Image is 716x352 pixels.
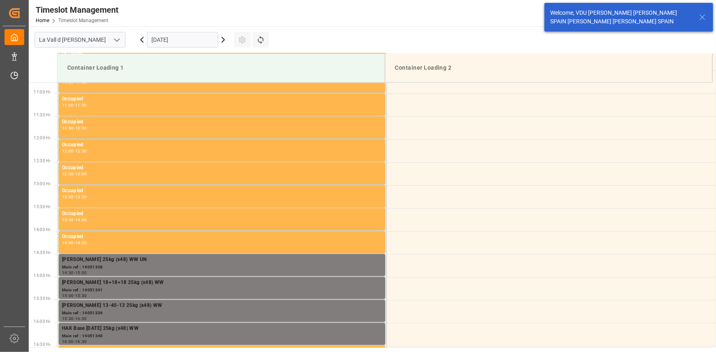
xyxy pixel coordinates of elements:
[62,103,74,107] div: 11:00
[74,317,75,320] div: -
[34,113,50,117] span: 11:30 Hr
[74,126,75,130] div: -
[62,95,382,103] div: Occupied
[62,271,74,275] div: 14:30
[62,256,382,264] div: [PERSON_NAME] 25kg (x48) WW UN
[75,218,87,222] div: 14:00
[36,18,49,23] a: Home
[74,340,75,343] div: -
[62,287,382,294] div: Main ref : 14051341
[75,340,87,343] div: 16:30
[74,271,75,275] div: -
[62,172,74,176] div: 12:30
[62,118,382,126] div: Occupied
[74,241,75,245] div: -
[62,294,74,297] div: 15:00
[62,218,74,222] div: 13:30
[62,264,382,271] div: Main ref : 14051338
[62,340,74,343] div: 16:00
[74,218,75,222] div: -
[64,60,378,75] div: Container Loading 1
[74,149,75,153] div: -
[34,227,50,232] span: 14:00 Hr
[34,90,50,94] span: 11:00 Hr
[62,333,382,340] div: Main ref : 14051340
[147,32,218,48] input: DD.MM.YYYY
[75,241,87,245] div: 14:30
[34,159,50,163] span: 12:30 Hr
[34,273,50,278] span: 15:00 Hr
[62,187,382,195] div: Occupied
[62,325,382,333] div: HAK Base [DATE] 25kg (x48) WW
[75,195,87,199] div: 13:30
[74,172,75,176] div: -
[110,34,123,46] button: open menu
[75,317,87,320] div: 16:00
[62,241,74,245] div: 14:00
[62,126,74,130] div: 11:30
[74,103,75,107] div: -
[34,319,50,324] span: 16:00 Hr
[74,294,75,297] div: -
[75,103,87,107] div: 11:30
[75,172,87,176] div: 13:00
[34,182,50,186] span: 13:00 Hr
[62,302,382,310] div: [PERSON_NAME] 13-40-13 25kg (x48) WW
[34,204,50,209] span: 13:30 Hr
[34,32,126,48] input: Type to search/select
[62,317,74,320] div: 15:30
[62,279,382,287] div: [PERSON_NAME] 18+18+18 25kg (x48) WW
[62,195,74,199] div: 13:00
[75,149,87,153] div: 12:30
[34,342,50,347] span: 16:30 Hr
[62,233,382,241] div: Occupied
[392,60,706,75] div: Container Loading 2
[75,126,87,130] div: 12:00
[550,9,691,26] div: Welcome, VDU [PERSON_NAME] [PERSON_NAME] SPAIN [PERSON_NAME] [PERSON_NAME] SPAIN
[75,294,87,297] div: 15:30
[74,195,75,199] div: -
[62,310,382,317] div: Main ref : 14051339
[62,149,74,153] div: 12:00
[34,296,50,301] span: 15:30 Hr
[34,136,50,140] span: 12:00 Hr
[34,250,50,255] span: 14:30 Hr
[62,164,382,172] div: Occupied
[36,4,119,16] div: Timeslot Management
[75,271,87,275] div: 15:00
[62,210,382,218] div: Occupied
[62,141,382,149] div: Occupied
